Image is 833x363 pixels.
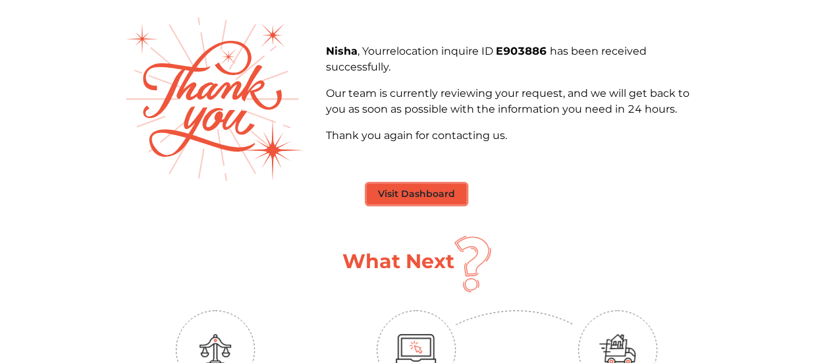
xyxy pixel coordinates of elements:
[325,45,357,57] b: Nisha
[495,45,549,57] b: E903886
[325,128,709,144] p: Thank you again for contacting us.
[385,45,441,57] span: relocation
[325,43,709,75] p: , Your inquire ID has been received successfully.
[325,86,709,117] p: Our team is currently reviewing your request, and we will get back to you as soon as possible wit...
[126,17,304,181] img: thank-you
[454,236,491,293] img: question
[456,310,574,325] img: down
[342,250,454,273] h1: What Next
[367,184,466,204] button: Visit Dashboard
